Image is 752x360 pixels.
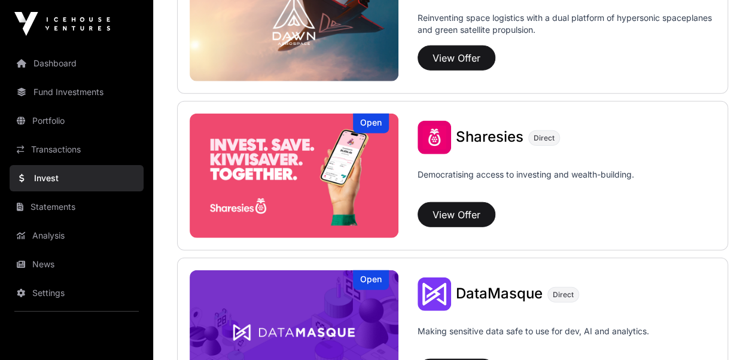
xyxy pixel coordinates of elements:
[456,285,543,302] span: DataMasque
[10,136,144,163] a: Transactions
[10,194,144,220] a: Statements
[10,251,144,277] a: News
[10,79,144,105] a: Fund Investments
[692,303,752,360] iframe: Chat Widget
[418,121,451,154] img: Sharesies
[418,202,495,227] button: View Offer
[418,45,495,71] button: View Offer
[14,12,110,36] img: Icehouse Ventures Logo
[190,114,398,238] img: Sharesies
[353,270,389,290] div: Open
[418,325,649,354] p: Making sensitive data safe to use for dev, AI and analytics.
[418,12,716,41] p: Reinventing space logistics with a dual platform of hypersonic spaceplanes and green satellite pr...
[456,130,523,145] a: Sharesies
[10,165,144,191] a: Invest
[10,280,144,306] a: Settings
[10,222,144,249] a: Analysis
[418,169,634,197] p: Democratising access to investing and wealth-building.
[456,128,523,145] span: Sharesies
[553,290,574,300] span: Direct
[10,108,144,134] a: Portfolio
[456,286,543,302] a: DataMasque
[190,114,398,238] a: SharesiesOpen
[353,114,389,133] div: Open
[534,133,555,143] span: Direct
[10,50,144,77] a: Dashboard
[418,277,451,311] img: DataMasque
